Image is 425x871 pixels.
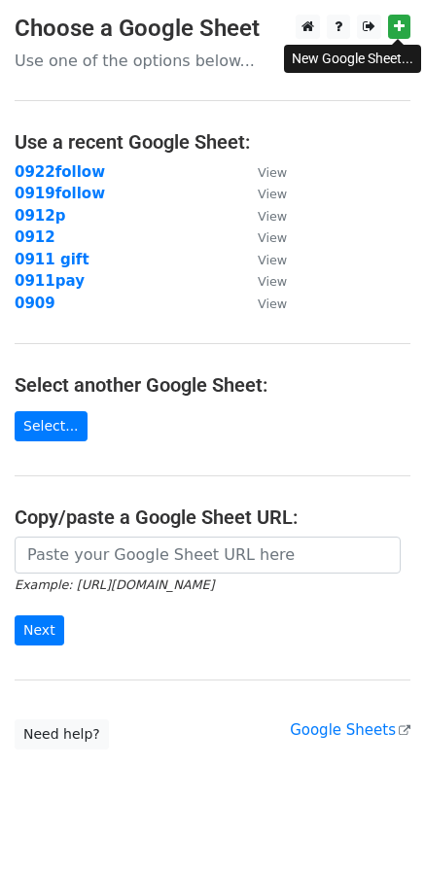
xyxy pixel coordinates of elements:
a: 0911pay [15,272,85,290]
small: Example: [URL][DOMAIN_NAME] [15,577,214,592]
a: View [238,251,287,268]
a: Google Sheets [290,721,410,739]
small: View [258,209,287,224]
a: 0911 gift [15,251,89,268]
input: Next [15,615,64,645]
a: Need help? [15,719,109,749]
h3: Choose a Google Sheet [15,15,410,43]
a: 0912 [15,228,55,246]
a: View [238,185,287,202]
h4: Select another Google Sheet: [15,373,410,397]
small: View [258,187,287,201]
a: View [238,163,287,181]
a: View [238,295,287,312]
a: View [238,228,287,246]
p: Use one of the options below... [15,51,410,71]
a: View [238,272,287,290]
div: New Google Sheet... [284,45,421,73]
a: 0909 [15,295,55,312]
small: View [258,230,287,245]
small: View [258,296,287,311]
a: Select... [15,411,88,441]
a: 0912p [15,207,66,225]
h4: Copy/paste a Google Sheet URL: [15,505,410,529]
a: View [238,207,287,225]
a: 0922follow [15,163,105,181]
small: View [258,165,287,180]
small: View [258,253,287,267]
h4: Use a recent Google Sheet: [15,130,410,154]
a: 0919follow [15,185,105,202]
input: Paste your Google Sheet URL here [15,537,401,574]
small: View [258,274,287,289]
